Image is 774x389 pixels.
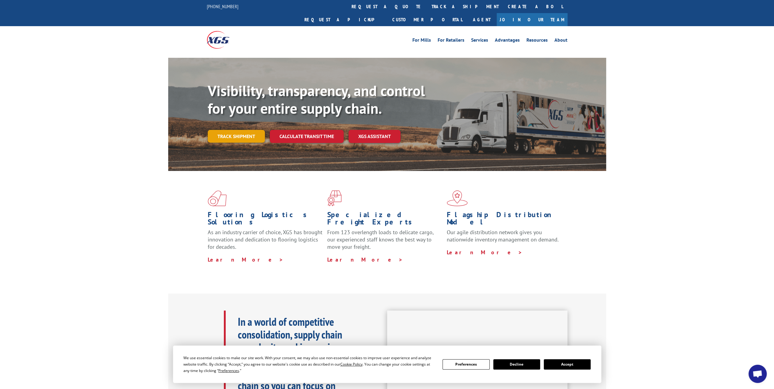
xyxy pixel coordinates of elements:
a: Resources [526,38,548,44]
a: Learn More > [447,249,522,256]
a: [PHONE_NUMBER] [207,3,238,9]
a: Services [471,38,488,44]
p: From 123 overlength loads to delicate cargo, our experienced staff knows the best way to move you... [327,229,442,256]
div: Open chat [748,365,767,383]
span: Preferences [218,368,239,373]
a: Customer Portal [388,13,467,26]
img: xgs-icon-total-supply-chain-intelligence-red [208,190,227,206]
button: Accept [544,359,591,370]
a: For Retailers [438,38,464,44]
img: xgs-icon-flagship-distribution-model-red [447,190,468,206]
div: We use essential cookies to make our site work. With your consent, we may also use non-essential ... [183,355,435,374]
a: Learn More > [327,256,403,263]
a: Learn More > [208,256,283,263]
a: Agent [467,13,497,26]
a: Request a pickup [300,13,388,26]
div: Cookie Consent Prompt [173,346,601,383]
h1: Specialized Freight Experts [327,211,442,229]
button: Decline [493,359,540,370]
a: Join Our Team [497,13,567,26]
a: XGS ASSISTANT [349,130,401,143]
h1: Flooring Logistics Solutions [208,211,323,229]
span: As an industry carrier of choice, XGS has brought innovation and dedication to flooring logistics... [208,229,322,250]
h1: Flagship Distribution Model [447,211,562,229]
span: Cookie Policy [340,362,363,367]
a: Calculate transit time [270,130,344,143]
img: xgs-icon-focused-on-flooring-red [327,190,342,206]
span: Our agile distribution network gives you nationwide inventory management on demand. [447,229,559,243]
a: Advantages [495,38,520,44]
a: About [554,38,567,44]
a: Track shipment [208,130,265,143]
a: For Mills [412,38,431,44]
b: Visibility, transparency, and control for your entire supply chain. [208,81,425,118]
button: Preferences [443,359,489,370]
